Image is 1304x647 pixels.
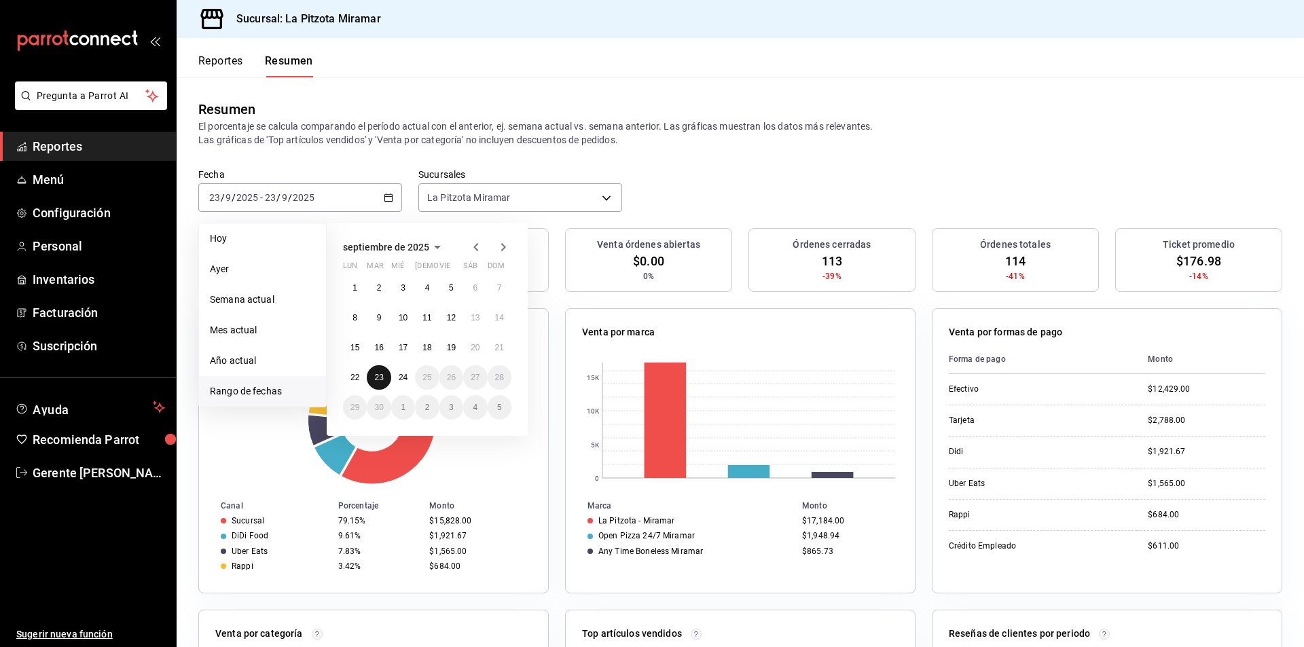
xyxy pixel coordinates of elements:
th: Forma de pago [949,345,1137,374]
button: 3 de octubre de 2025 [439,395,463,420]
abbr: jueves [415,261,495,276]
abbr: martes [367,261,383,276]
input: -- [281,192,288,203]
button: 5 de septiembre de 2025 [439,276,463,300]
div: 7.83% [338,547,418,556]
div: Rappi [232,561,253,571]
div: 3.42% [338,561,418,571]
text: 0 [595,475,599,482]
abbr: 9 de septiembre de 2025 [377,313,382,322]
h3: Órdenes totales [980,238,1051,252]
span: Inventarios [33,270,165,289]
div: 79.15% [338,516,418,525]
abbr: 20 de septiembre de 2025 [471,343,479,352]
span: La Pitzota Miramar [427,191,510,204]
button: 4 de octubre de 2025 [463,395,487,420]
div: $17,184.00 [802,516,893,525]
abbr: 11 de septiembre de 2025 [422,313,431,322]
button: 30 de septiembre de 2025 [367,395,391,420]
abbr: sábado [463,261,477,276]
button: 2 de octubre de 2025 [415,395,439,420]
button: 6 de septiembre de 2025 [463,276,487,300]
div: DiDi Food [232,531,268,540]
abbr: 23 de septiembre de 2025 [374,373,383,382]
div: Uber Eats [232,547,268,556]
a: Pregunta a Parrot AI [10,98,167,113]
abbr: 19 de septiembre de 2025 [447,343,456,352]
button: 15 de septiembre de 2025 [343,335,367,360]
span: Suscripción [33,337,165,355]
button: 14 de septiembre de 2025 [488,306,511,330]
abbr: 2 de septiembre de 2025 [377,283,382,293]
span: 114 [1005,252,1026,270]
button: 19 de septiembre de 2025 [439,335,463,360]
abbr: 5 de octubre de 2025 [497,403,502,412]
span: Mes actual [210,323,315,337]
span: Hoy [210,232,315,246]
abbr: miércoles [391,261,404,276]
button: 28 de septiembre de 2025 [488,365,511,390]
abbr: 10 de septiembre de 2025 [399,313,407,322]
abbr: 3 de septiembre de 2025 [401,283,405,293]
abbr: 4 de septiembre de 2025 [425,283,430,293]
abbr: 18 de septiembre de 2025 [422,343,431,352]
abbr: 2 de octubre de 2025 [425,403,430,412]
div: Didi [949,446,1085,458]
abbr: 26 de septiembre de 2025 [447,373,456,382]
button: 20 de septiembre de 2025 [463,335,487,360]
span: / [276,192,280,203]
button: Pregunta a Parrot AI [15,81,167,110]
div: $684.00 [1148,509,1265,521]
h3: Órdenes cerradas [793,238,871,252]
button: 22 de septiembre de 2025 [343,365,367,390]
label: Fecha [198,170,402,179]
button: 9 de septiembre de 2025 [367,306,391,330]
button: 27 de septiembre de 2025 [463,365,487,390]
span: Facturación [33,303,165,322]
abbr: 29 de septiembre de 2025 [350,403,359,412]
button: 3 de septiembre de 2025 [391,276,415,300]
button: 7 de septiembre de 2025 [488,276,511,300]
input: -- [209,192,221,203]
abbr: 24 de septiembre de 2025 [399,373,407,382]
div: Rappi [949,509,1085,521]
p: El porcentaje se calcula comparando el período actual con el anterior, ej. semana actual vs. sema... [198,119,1282,147]
span: Configuración [33,204,165,222]
label: Sucursales [418,170,622,179]
abbr: 12 de septiembre de 2025 [447,313,456,322]
div: $1,565.00 [429,547,526,556]
span: -41% [1006,270,1025,282]
button: 2 de septiembre de 2025 [367,276,391,300]
button: 12 de septiembre de 2025 [439,306,463,330]
button: 25 de septiembre de 2025 [415,365,439,390]
abbr: 1 de septiembre de 2025 [352,283,357,293]
button: 1 de septiembre de 2025 [343,276,367,300]
span: Ayuda [33,399,147,415]
div: Any Time Boneless Miramar [598,547,703,556]
th: Monto [1137,345,1265,374]
span: Personal [33,237,165,255]
span: / [232,192,236,203]
input: -- [225,192,232,203]
div: $2,788.00 [1148,415,1265,426]
div: $611.00 [1148,540,1265,552]
span: Rango de fechas [210,384,315,399]
abbr: 28 de septiembre de 2025 [495,373,504,382]
span: Gerente [PERSON_NAME] [33,464,165,482]
abbr: 7 de septiembre de 2025 [497,283,502,293]
span: $0.00 [633,252,664,270]
button: septiembre de 2025 [343,239,446,255]
span: Reportes [33,137,165,155]
p: Venta por formas de pago [949,325,1062,339]
button: 23 de septiembre de 2025 [367,365,391,390]
abbr: 14 de septiembre de 2025 [495,313,504,322]
abbr: 8 de septiembre de 2025 [352,313,357,322]
div: $12,429.00 [1148,384,1265,395]
button: 21 de septiembre de 2025 [488,335,511,360]
button: 13 de septiembre de 2025 [463,306,487,330]
p: Venta por categoría [215,627,303,641]
span: Recomienda Parrot [33,430,165,449]
span: -14% [1189,270,1208,282]
button: 29 de septiembre de 2025 [343,395,367,420]
span: septiembre de 2025 [343,242,429,253]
